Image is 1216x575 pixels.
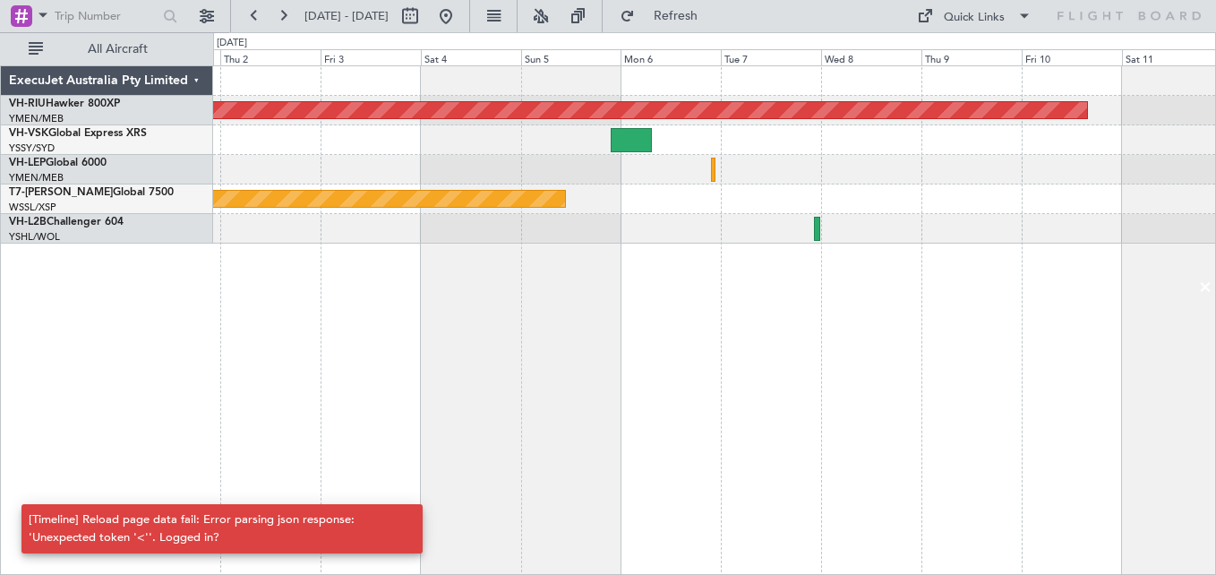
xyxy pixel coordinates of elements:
div: Thu 9 [921,49,1022,65]
a: VH-L2BChallenger 604 [9,217,124,227]
button: All Aircraft [20,35,194,64]
span: [DATE] - [DATE] [304,8,389,24]
span: VH-LEP [9,158,46,168]
span: VH-VSK [9,128,48,139]
div: Thu 2 [220,49,321,65]
div: Fri 3 [321,49,421,65]
button: Refresh [612,2,719,30]
button: Quick Links [908,2,1040,30]
a: VH-VSKGlobal Express XRS [9,128,147,139]
div: [Timeline] Reload page data fail: Error parsing json response: 'Unexpected token '<''. Logged in? [29,511,396,546]
input: Trip Number [55,3,158,30]
a: YMEN/MEB [9,171,64,185]
a: YSHL/WOL [9,230,60,244]
a: YMEN/MEB [9,112,64,125]
div: Sun 5 [521,49,621,65]
a: VH-LEPGlobal 6000 [9,158,107,168]
div: Wed 8 [821,49,921,65]
div: Sat 4 [421,49,521,65]
span: T7-[PERSON_NAME] [9,187,113,198]
div: Fri 10 [1022,49,1122,65]
div: Tue 7 [721,49,821,65]
a: WSSL/XSP [9,201,56,214]
span: Refresh [638,10,714,22]
span: VH-RIU [9,99,46,109]
div: Mon 6 [621,49,721,65]
a: YSSY/SYD [9,142,55,155]
a: VH-RIUHawker 800XP [9,99,120,109]
span: VH-L2B [9,217,47,227]
a: T7-[PERSON_NAME]Global 7500 [9,187,174,198]
span: All Aircraft [47,43,189,56]
div: [DATE] [217,36,247,51]
div: Quick Links [944,9,1005,27]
